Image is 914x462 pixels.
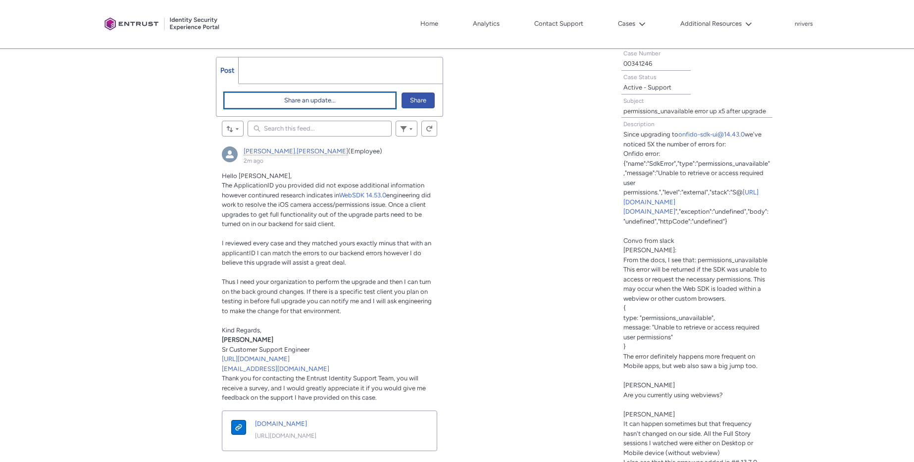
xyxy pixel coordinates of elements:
[623,121,655,128] span: Description
[615,16,648,31] button: Cases
[222,326,261,334] span: Kind Regards,
[222,336,273,343] span: [PERSON_NAME]
[248,121,392,137] input: Search this feed...
[532,16,586,31] a: Contact Support
[284,93,336,108] span: Share an update...
[222,182,424,199] span: The ApplicationID you provided did not expose additional information however continured research ...
[623,60,652,67] lightning-formatted-text: 00341246
[623,107,766,115] lightning-formatted-text: permissions_unavailable error up x5 after upgrade
[623,97,644,104] span: Subject
[348,147,382,155] span: (Employee)
[410,93,426,108] span: Share
[255,419,411,429] a: [DOMAIN_NAME]
[402,92,435,108] button: Share
[222,355,290,363] a: [URL][DOMAIN_NAME]
[220,66,234,75] span: Post
[222,374,426,401] span: Thank you for contacting the Entrust Identity Support Team, you will receive a survey, and I woul...
[255,431,411,440] a: [URL][DOMAIN_NAME]
[216,57,239,84] a: Post
[224,92,396,108] button: Share an update...
[623,84,671,91] lightning-formatted-text: Active - Support
[421,121,437,137] button: Refresh this feed
[216,57,443,117] div: Chatter Publisher
[222,172,292,180] span: Hello [PERSON_NAME],
[244,147,348,155] a: [PERSON_NAME].[PERSON_NAME]
[623,50,660,57] span: Case Number
[470,16,502,31] a: Analytics, opens in new tab
[678,131,745,138] a: onfido-sdk-ui@14.43.0
[623,188,759,215] a: [URL][DOMAIN_NAME][DOMAIN_NAME]
[418,16,441,31] a: Home
[339,191,386,199] a: WebSDK 14.53.0
[222,278,432,315] span: Thus I need your organization to perform the upgrade and then I can turn on the back ground chang...
[222,346,309,353] span: Sr Customer Support Engineer
[794,18,813,28] button: User Profile nrivers
[222,146,238,162] div: nick.bates
[222,239,431,266] span: I reviewed every case and they matched yours exactly minus that with an applicantID I can match t...
[223,412,254,445] a: support.identity.entrust.com
[795,21,813,28] p: nrivers
[222,146,238,162] img: External User - nick.bates (null)
[678,16,755,31] button: Additional Resources
[623,74,657,81] span: Case Status
[222,365,329,372] a: [EMAIL_ADDRESS][DOMAIN_NAME]
[244,157,263,164] a: 2m ago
